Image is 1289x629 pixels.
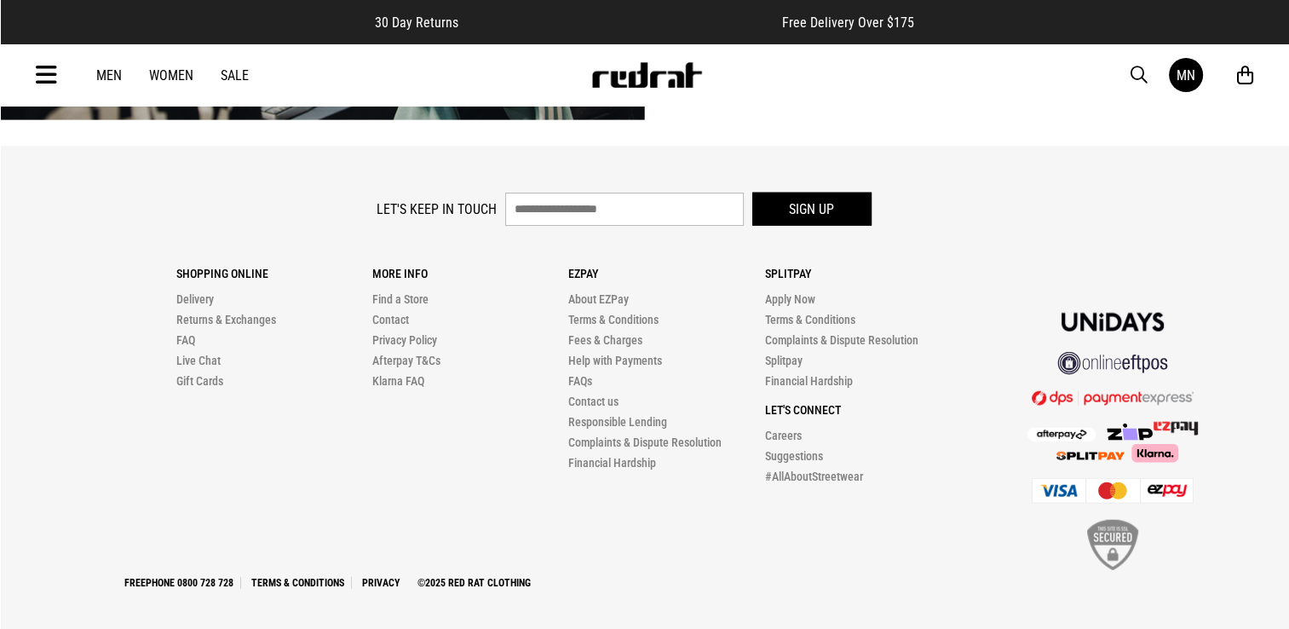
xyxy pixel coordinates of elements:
label: Let's keep in touch [377,201,497,217]
span: 30 Day Returns [375,14,458,31]
a: Splitpay [764,354,802,367]
p: Let's Connect [764,403,960,417]
a: Contact [372,313,409,326]
a: Contact us [568,395,619,408]
a: Responsible Lending [568,415,667,429]
a: FAQ [176,333,195,347]
a: Financial Hardship [568,456,656,470]
a: #AllAboutStreetwear [764,470,862,483]
img: Redrat logo [590,62,703,88]
a: Afterpay T&Cs [372,354,440,367]
a: Complaints & Dispute Resolution [764,333,918,347]
iframe: LiveChat chat widget [955,20,1289,629]
a: Terms & Conditions [245,577,352,589]
a: Returns & Exchanges [176,313,276,326]
a: Delivery [176,292,214,306]
a: Klarna FAQ [372,374,424,388]
a: Terms & Conditions [568,313,659,326]
p: More Info [372,267,568,280]
a: Find a Store [372,292,429,306]
p: Splitpay [764,267,960,280]
iframe: Customer reviews powered by Trustpilot [492,14,748,31]
a: Apply Now [764,292,814,306]
p: Shopping Online [176,267,372,280]
a: Gift Cards [176,374,223,388]
a: Suggestions [764,449,822,463]
button: Sign up [752,193,872,226]
a: Live Chat [176,354,221,367]
a: Terms & Conditions [764,313,855,326]
a: Sale [221,67,249,84]
a: Men [96,67,122,84]
a: Fees & Charges [568,333,642,347]
a: Careers [764,429,801,442]
a: Privacy Policy [372,333,437,347]
a: Freephone 0800 728 728 [118,577,241,589]
a: Help with Payments [568,354,662,367]
a: Complaints & Dispute Resolution [568,436,722,449]
a: Financial Hardship [764,374,852,388]
p: Ezpay [568,267,764,280]
a: Privacy [355,577,407,589]
a: ©2025 Red Rat Clothing [411,577,538,589]
a: Women [149,67,193,84]
a: About EZPay [568,292,629,306]
a: FAQs [568,374,592,388]
span: Free Delivery Over $175 [782,14,914,31]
